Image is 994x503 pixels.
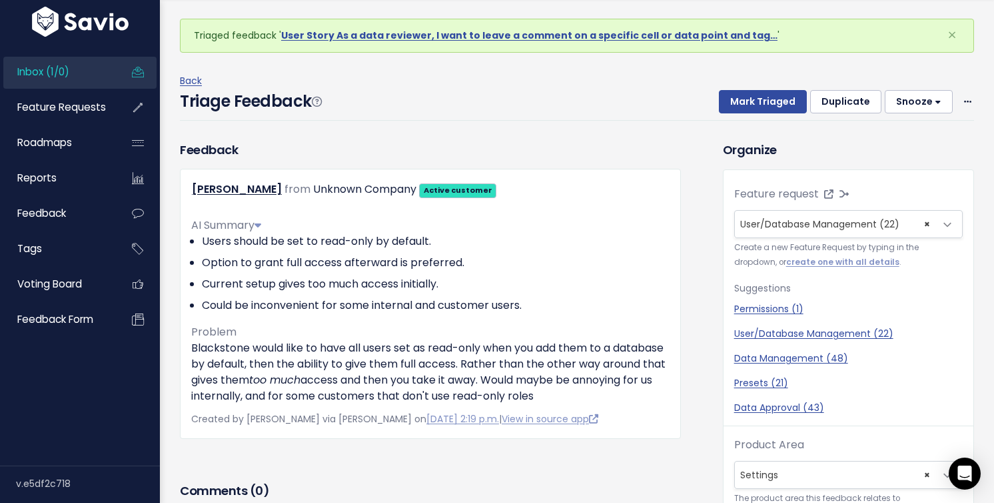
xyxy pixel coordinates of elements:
[502,412,598,426] a: View in source app
[723,141,974,159] h3: Organize
[3,233,111,264] a: Tags
[202,255,670,271] li: Option to grant full access afterward is preferred.
[191,412,598,426] span: Created by [PERSON_NAME] via [PERSON_NAME] on |
[3,57,111,87] a: Inbox (1/0)
[735,462,935,488] span: Settings
[17,206,66,220] span: Feedback
[29,7,132,37] img: logo-white.9d6f32f41409.svg
[885,90,953,114] button: Snooze
[255,482,263,499] span: 0
[17,241,42,256] span: Tags
[313,180,416,199] div: Unknown Company
[949,458,981,490] div: Open Intercom Messenger
[202,298,670,314] li: Could be inconvenient for some internal and customer users.
[740,217,899,231] span: User/Database Management (22)
[191,217,261,233] span: AI Summary
[249,372,300,388] em: too much
[734,302,963,316] a: Permissions (1)
[734,461,963,489] span: Settings
[180,74,202,87] a: Back
[281,29,777,42] a: User Story As a data reviewer, I want to leave a comment on a specific cell or data point and tag…
[180,89,321,113] h4: Triage Feedback
[924,462,930,488] span: ×
[810,90,881,114] button: Duplicate
[734,327,963,341] a: User/Database Management (22)
[934,19,970,51] button: Close
[16,466,160,501] div: v.e5df2c718
[192,181,282,197] a: [PERSON_NAME]
[3,127,111,158] a: Roadmaps
[719,90,807,114] button: Mark Triaged
[426,412,499,426] a: [DATE] 2:19 p.m.
[947,24,957,46] span: ×
[180,482,681,500] h3: Comments ( )
[3,269,111,300] a: Voting Board
[180,19,974,53] div: Triaged feedback ' '
[734,186,819,202] label: Feature request
[284,181,310,197] span: from
[202,276,670,292] li: Current setup gives too much access initially.
[202,233,670,249] li: Users should be set to read-only by default.
[17,135,72,149] span: Roadmaps
[734,401,963,415] a: Data Approval (43)
[17,277,82,291] span: Voting Board
[191,324,237,340] span: Problem
[3,163,111,193] a: Reports
[734,241,963,270] small: Create a new Feature Request by typing in the dropdown, or .
[924,211,930,237] span: ×
[3,304,111,335] a: Feedback form
[734,352,963,366] a: Data Management (48)
[191,340,670,404] p: Blackstone would like to have all users set as read-only when you add them to a database by defau...
[424,185,492,195] strong: Active customer
[3,198,111,229] a: Feedback
[3,92,111,123] a: Feature Requests
[17,171,57,185] span: Reports
[17,100,106,114] span: Feature Requests
[17,65,69,79] span: Inbox (1/0)
[17,312,93,326] span: Feedback form
[180,141,238,159] h3: Feedback
[734,437,804,453] label: Product Area
[734,376,963,390] a: Presets (21)
[786,257,899,268] a: create one with all details
[734,280,963,297] p: Suggestions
